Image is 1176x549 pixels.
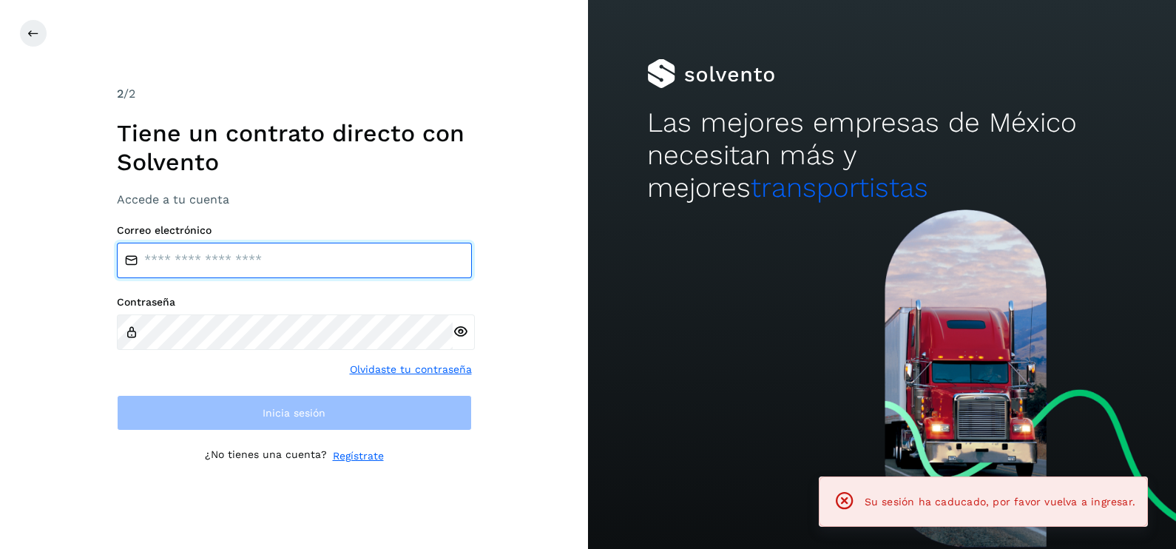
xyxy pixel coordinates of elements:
[117,85,472,103] div: /2
[350,362,472,377] a: Olvidaste tu contraseña
[647,107,1118,205] h2: Las mejores empresas de México necesitan más y mejores
[205,448,327,464] p: ¿No tienes una cuenta?
[865,496,1135,508] span: Su sesión ha caducado, por favor vuelva a ingresar.
[117,192,472,206] h3: Accede a tu cuenta
[263,408,325,418] span: Inicia sesión
[117,296,472,309] label: Contraseña
[117,119,472,176] h1: Tiene un contrato directo con Solvento
[751,172,928,203] span: transportistas
[333,448,384,464] a: Regístrate
[117,87,124,101] span: 2
[117,224,472,237] label: Correo electrónico
[117,395,472,431] button: Inicia sesión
